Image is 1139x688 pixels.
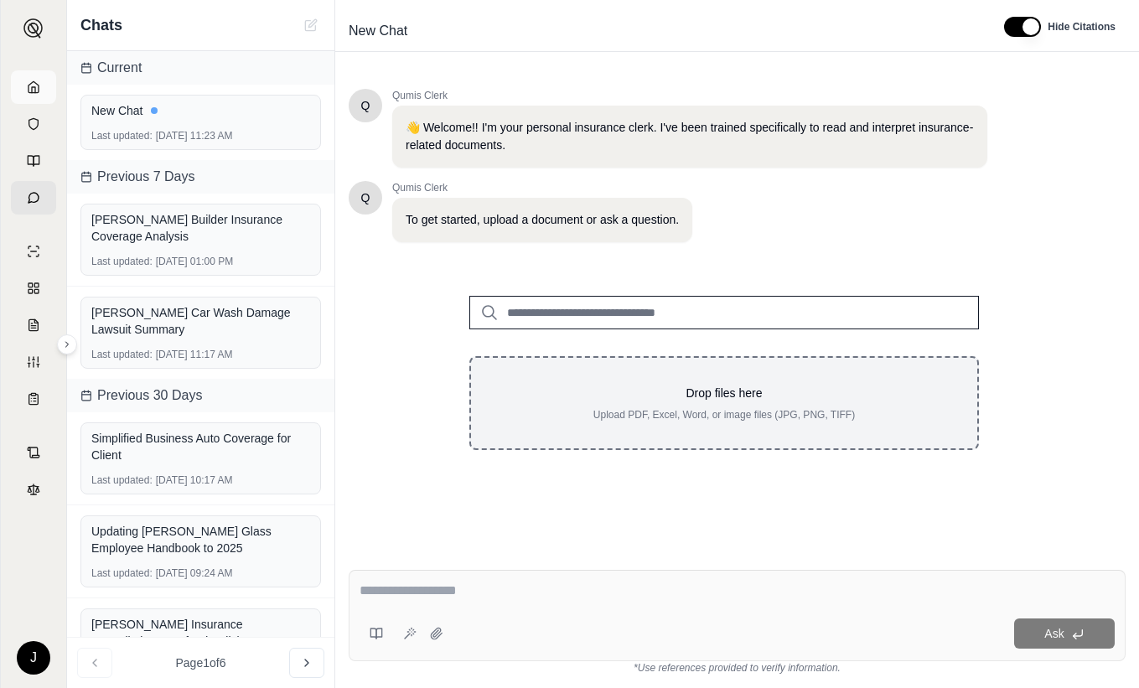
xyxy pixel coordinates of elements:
[176,654,226,671] span: Page 1 of 6
[406,211,679,229] p: To get started, upload a document or ask a question.
[91,616,310,649] div: [PERSON_NAME] Insurance Cancellation & Refund Policies
[11,70,56,104] a: Home
[23,18,44,39] img: Expand sidebar
[67,51,334,85] div: Current
[91,102,310,119] div: New Chat
[91,129,310,142] div: [DATE] 11:23 AM
[91,211,310,245] div: [PERSON_NAME] Builder Insurance Coverage Analysis
[91,255,310,268] div: [DATE] 01:00 PM
[349,661,1126,675] div: *Use references provided to verify information.
[80,13,122,37] span: Chats
[301,15,321,35] button: New Chat
[498,408,950,422] p: Upload PDF, Excel, Word, or image files (JPG, PNG, TIFF)
[11,144,56,178] a: Prompt Library
[498,385,950,401] p: Drop files here
[91,473,310,487] div: [DATE] 10:17 AM
[392,181,692,194] span: Qumis Clerk
[11,235,56,268] a: Single Policy
[91,566,310,580] div: [DATE] 09:24 AM
[91,255,153,268] span: Last updated:
[406,119,974,154] p: 👋 Welcome!! I'm your personal insurance clerk. I've been trained specifically to read and interpr...
[91,348,310,361] div: [DATE] 11:17 AM
[361,189,370,206] span: Hello
[91,473,153,487] span: Last updated:
[91,566,153,580] span: Last updated:
[11,272,56,305] a: Policy Comparisons
[392,89,987,102] span: Qumis Clerk
[91,523,310,556] div: Updating [PERSON_NAME] Glass Employee Handbook to 2025
[57,334,77,354] button: Expand sidebar
[342,18,414,44] span: New Chat
[11,436,56,469] a: Contract Analysis
[361,97,370,114] span: Hello
[91,129,153,142] span: Last updated:
[91,430,310,463] div: Simplified Business Auto Coverage for Client
[1048,20,1116,34] span: Hide Citations
[67,379,334,412] div: Previous 30 Days
[11,308,56,342] a: Claim Coverage
[11,382,56,416] a: Coverage Table
[67,160,334,194] div: Previous 7 Days
[342,18,984,44] div: Edit Title
[17,641,50,675] div: J
[91,304,310,338] div: [PERSON_NAME] Car Wash Damage Lawsuit Summary
[1044,627,1064,640] span: Ask
[11,181,56,215] a: Chat
[11,345,56,379] a: Custom Report
[11,473,56,506] a: Legal Search Engine
[17,12,50,45] button: Expand sidebar
[11,107,56,141] a: Documents Vault
[91,348,153,361] span: Last updated:
[1014,618,1115,649] button: Ask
